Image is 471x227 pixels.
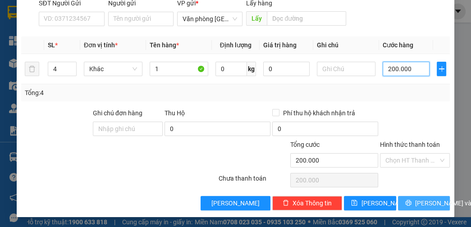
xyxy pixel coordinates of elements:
span: Tên hàng [150,41,179,49]
div: Tổng: 4 [25,88,183,98]
span: printer [405,200,412,207]
span: Giá trị hàng [263,41,297,49]
button: plus [437,62,447,76]
span: [PERSON_NAME] [361,198,409,208]
span: plus [437,65,446,73]
input: 0 [263,62,310,76]
span: Khác [89,62,137,76]
th: Ghi chú [313,36,379,54]
span: SL [48,41,55,49]
input: Ghi chú đơn hàng [93,122,163,136]
span: save [351,200,357,207]
div: Chưa thanh toán [218,173,289,189]
button: save[PERSON_NAME] [344,196,396,210]
button: delete [25,62,39,76]
span: Lấy [246,11,267,26]
button: [PERSON_NAME] [201,196,270,210]
span: Thu Hộ [165,109,185,117]
span: Xóa Thông tin [293,198,332,208]
span: Đơn vị tính [84,41,118,49]
span: delete [283,200,289,207]
button: printer[PERSON_NAME] và In [398,196,450,210]
span: Định lượng [220,41,252,49]
input: VD: Bàn, Ghế [150,62,208,76]
span: Cước hàng [383,41,413,49]
label: Hình thức thanh toán [380,141,440,148]
input: Dọc đường [267,11,346,26]
input: Ghi Chú [317,62,375,76]
label: Ghi chú đơn hàng [93,109,142,117]
span: kg [247,62,256,76]
span: Văn phòng Tân Kỳ [183,12,237,26]
span: Phí thu hộ khách nhận trả [279,108,359,118]
span: [PERSON_NAME] [211,198,260,208]
button: deleteXóa Thông tin [272,196,342,210]
span: Tổng cước [290,141,320,148]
